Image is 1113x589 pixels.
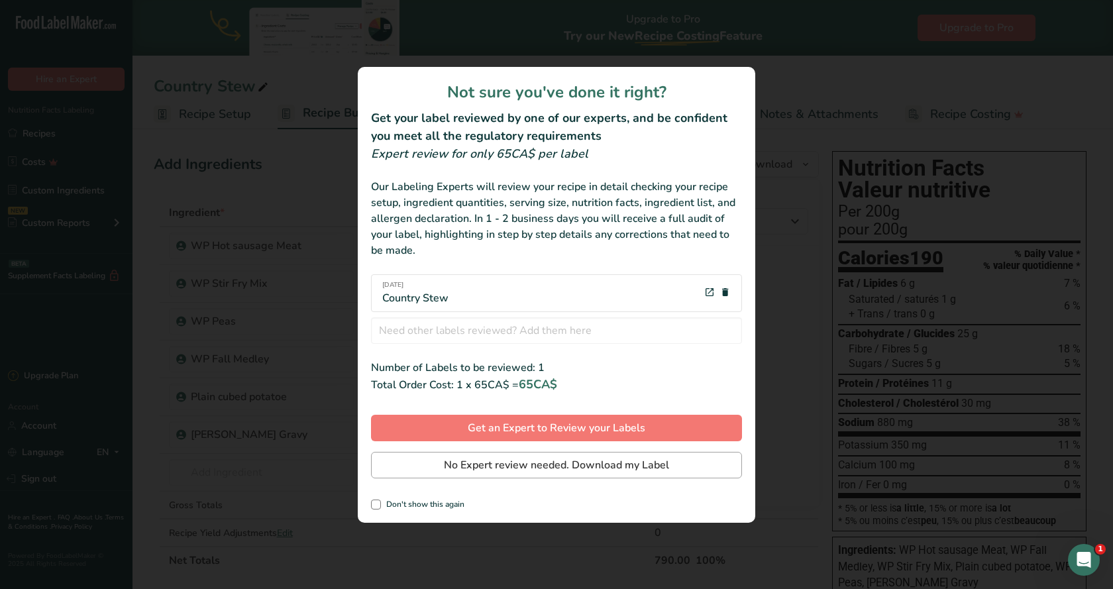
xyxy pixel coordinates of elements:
div: Expert review for only 65CA$ per label [371,145,742,163]
h1: Not sure you've done it right? [371,80,742,104]
div: Country Stew [382,280,449,306]
span: 1 [1095,544,1106,555]
iframe: Intercom live chat [1068,544,1100,576]
div: Our Labeling Experts will review your recipe in detail checking your recipe setup, ingredient qua... [371,179,742,258]
span: No Expert review needed. Download my Label [444,457,669,473]
span: Get an Expert to Review your Labels [468,420,645,436]
button: Get an Expert to Review your Labels [371,415,742,441]
span: Don't show this again [381,500,464,509]
span: 65CA$ [519,376,557,392]
div: Total Order Cost: 1 x 65CA$ = [371,376,742,394]
span: [DATE] [382,280,449,290]
input: Need other labels reviewed? Add them here [371,317,742,344]
button: No Expert review needed. Download my Label [371,452,742,478]
h2: Get your label reviewed by one of our experts, and be confident you meet all the regulatory requi... [371,109,742,145]
div: Number of Labels to be reviewed: 1 [371,360,742,376]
